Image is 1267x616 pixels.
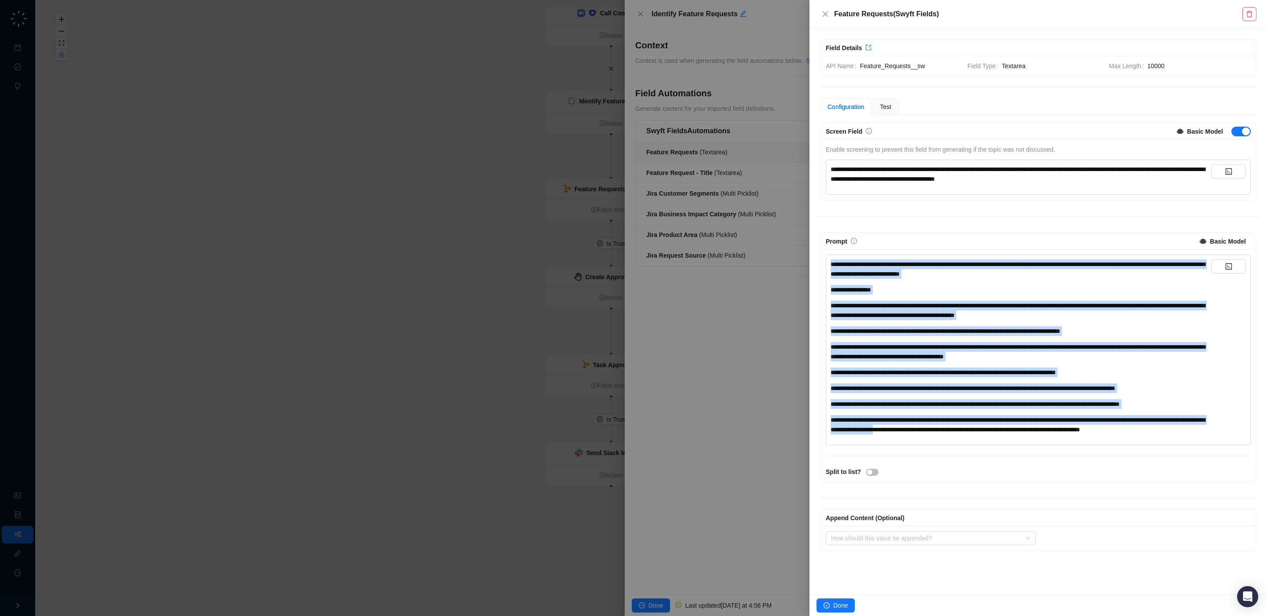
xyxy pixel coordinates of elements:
[826,61,860,71] span: API Name
[826,146,1055,153] span: Enable screening to prevent this field from generating if the topic was not discussed.
[1237,586,1258,607] div: Open Intercom Messenger
[860,61,960,71] span: Feature_Requests__sw
[826,43,862,53] div: Field Details
[828,102,864,112] div: Configuration
[1210,238,1246,245] strong: Basic Model
[826,468,861,475] strong: Split to list?
[826,128,862,135] span: Screen Field
[826,513,1251,523] div: Append Content (Optional)
[866,128,872,134] span: info-circle
[851,238,857,245] a: info-circle
[826,238,847,245] span: Prompt
[880,103,891,110] span: Test
[817,598,855,612] button: Done
[1109,61,1147,71] span: Max Length
[834,9,1242,19] h5: Feature Requests ( Swyft Fields )
[1147,61,1251,71] span: 10000
[1225,168,1232,175] span: code
[865,44,872,51] span: export
[967,61,1002,71] span: Field Type
[822,11,829,18] span: close
[1246,11,1253,18] span: delete
[833,601,848,610] span: Done
[820,9,831,19] button: Close
[824,602,830,609] span: check-circle
[1002,61,1102,71] span: Textarea
[1187,128,1223,135] strong: Basic Model
[1225,263,1232,270] span: code
[866,128,872,135] a: info-circle
[851,238,857,244] span: info-circle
